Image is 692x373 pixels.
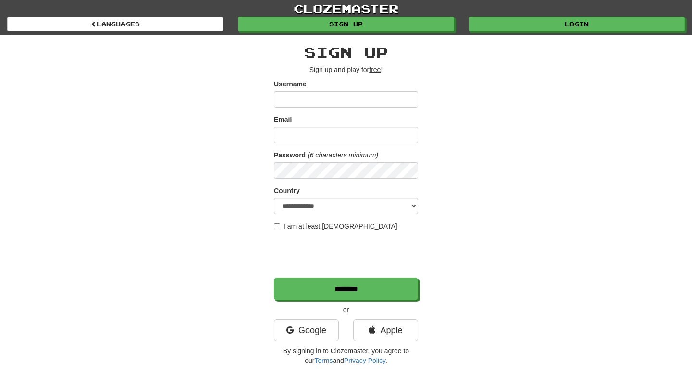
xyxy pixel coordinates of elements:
p: By signing in to Clozemaster, you agree to our and . [274,346,418,365]
label: Username [274,79,307,89]
em: (6 characters minimum) [308,151,378,159]
a: Privacy Policy [344,357,385,364]
label: Email [274,115,292,124]
p: Sign up and play for ! [274,65,418,74]
a: Apple [353,319,418,341]
h2: Sign up [274,44,418,60]
input: I am at least [DEMOGRAPHIC_DATA] [274,223,280,229]
a: Languages [7,17,223,31]
label: I am at least [DEMOGRAPHIC_DATA] [274,221,397,231]
a: Terms [314,357,333,364]
label: Country [274,186,300,195]
u: free [369,66,381,73]
a: Google [274,319,339,341]
label: Password [274,150,306,160]
a: Login [469,17,685,31]
a: Sign up [238,17,454,31]
p: or [274,305,418,314]
iframe: reCAPTCHA [274,236,420,273]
